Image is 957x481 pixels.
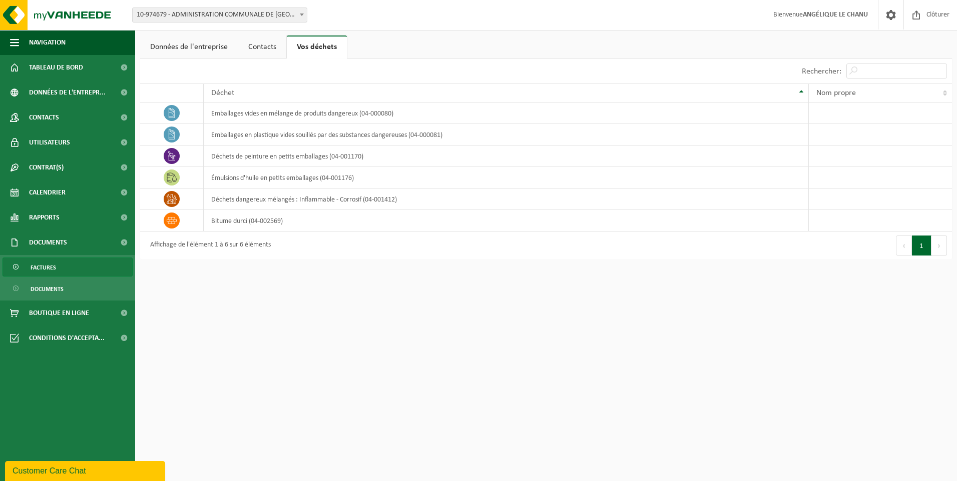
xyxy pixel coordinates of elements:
[211,89,234,97] span: Déchet
[29,180,66,205] span: Calendrier
[29,325,105,350] span: Conditions d'accepta...
[238,35,286,58] a: Contacts
[912,235,931,255] button: 1
[132,7,307,22] span: 10-974679 - ADMINISTRATION COMMUNALE DE BASSENGE - BASSENGE
[31,279,64,298] span: Documents
[29,300,89,325] span: Boutique en ligne
[204,145,809,167] td: déchets de peinture en petits emballages (04-001170)
[204,102,809,124] td: emballages vides en mélange de produits dangereux (04-000080)
[816,89,856,97] span: Nom propre
[3,257,133,276] a: Factures
[140,35,238,58] a: Données de l'entreprise
[31,258,56,277] span: Factures
[204,124,809,145] td: emballages en plastique vides souillés par des substances dangereuses (04-000081)
[133,8,307,22] span: 10-974679 - ADMINISTRATION COMMUNALE DE BASSENGE - BASSENGE
[204,210,809,231] td: bitume durci (04-002569)
[802,67,841,75] label: Rechercher:
[29,230,67,255] span: Documents
[204,167,809,188] td: émulsions d'huile en petits emballages (04-001176)
[29,80,106,105] span: Données de l'entrepr...
[287,35,347,58] a: Vos déchets
[204,188,809,210] td: déchets dangereux mélangés : Inflammable - Corrosif (04-001412)
[803,11,868,18] strong: ANGÉLIQUE LE CHANU
[931,235,947,255] button: Next
[896,235,912,255] button: Previous
[3,279,133,298] a: Documents
[29,205,60,230] span: Rapports
[5,459,167,481] iframe: chat widget
[29,105,59,130] span: Contacts
[29,155,64,180] span: Contrat(s)
[29,55,83,80] span: Tableau de bord
[29,30,66,55] span: Navigation
[29,130,70,155] span: Utilisateurs
[145,236,271,254] div: Affichage de l'élément 1 à 6 sur 6 éléments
